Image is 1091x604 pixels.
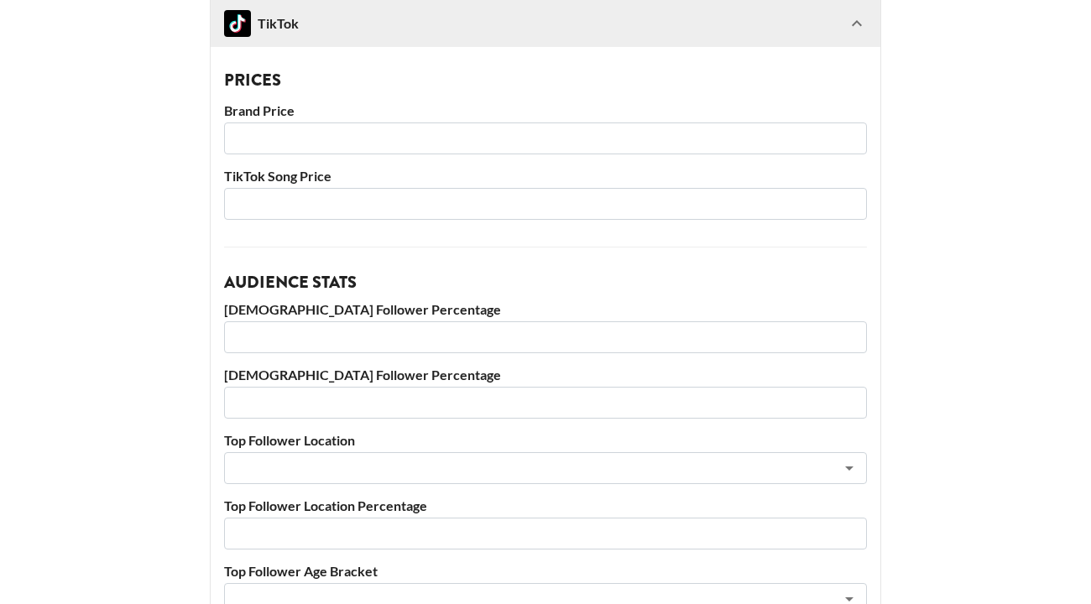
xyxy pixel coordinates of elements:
label: Top Follower Age Bracket [224,563,867,580]
div: TikTok [224,10,299,37]
label: TikTok Song Price [224,168,867,185]
label: Top Follower Location Percentage [224,497,867,514]
label: Top Follower Location [224,432,867,449]
h3: Audience Stats [224,274,867,291]
label: [DEMOGRAPHIC_DATA] Follower Percentage [224,301,867,318]
label: [DEMOGRAPHIC_DATA] Follower Percentage [224,367,867,383]
img: TikTok [224,10,251,37]
h3: Prices [224,72,867,89]
label: Brand Price [224,102,867,119]
button: Open [838,456,861,480]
